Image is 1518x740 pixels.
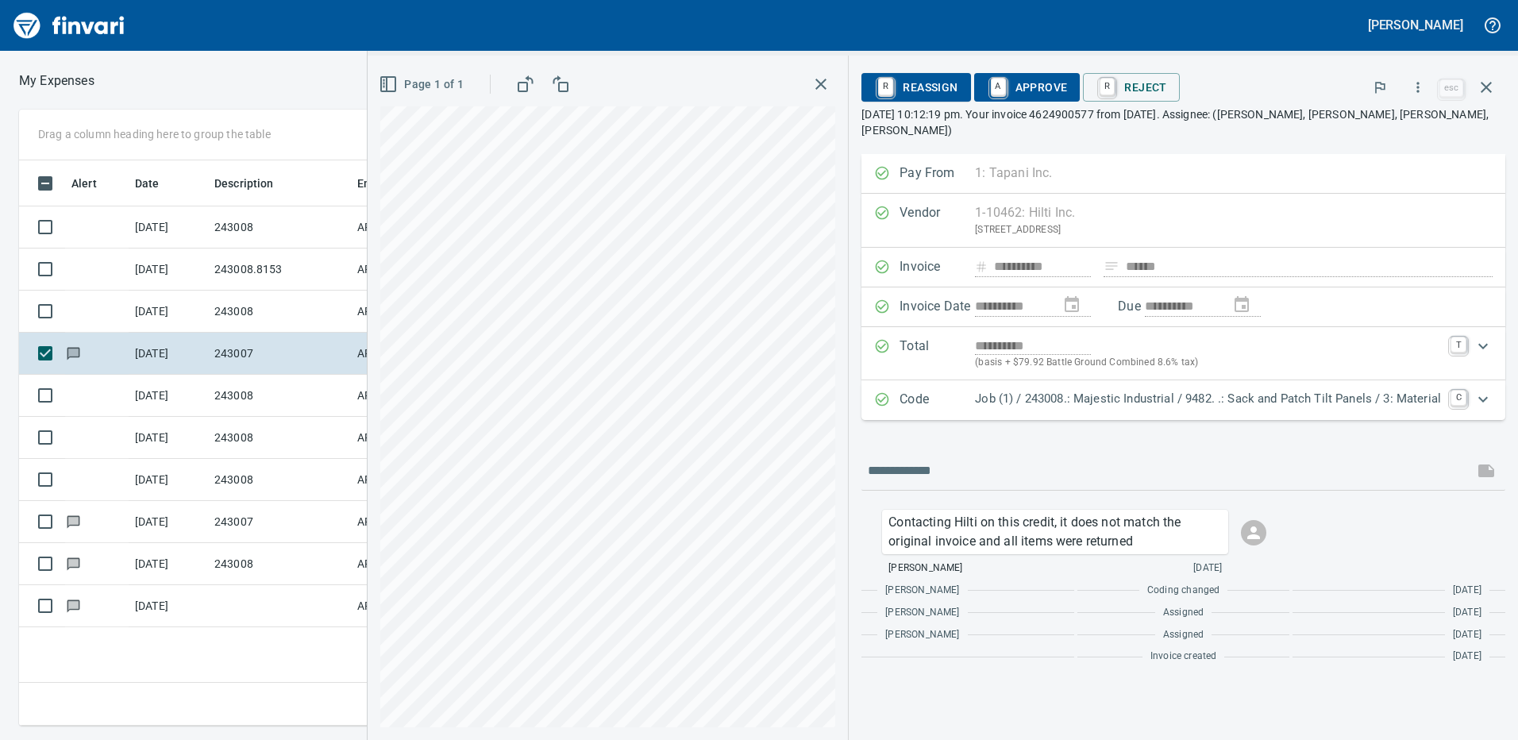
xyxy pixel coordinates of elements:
button: RReassign [861,73,970,102]
td: [DATE] [129,291,208,333]
p: [DATE] 10:12:19 pm. Your invoice 4624900577 from [DATE]. Assignee: ([PERSON_NAME], [PERSON_NAME],... [861,106,1505,138]
td: AP Invoices [351,417,470,459]
span: Description [214,174,274,193]
td: 243008 [208,291,351,333]
td: AP Invoices [351,585,470,627]
span: Has messages [65,600,82,611]
span: Close invoice [1435,68,1505,106]
nav: breadcrumb [19,71,94,91]
p: Code [900,390,975,410]
a: R [1100,78,1115,95]
span: [DATE] [1453,649,1481,665]
button: RReject [1083,73,1179,102]
a: R [878,78,893,95]
span: Employee [357,174,408,193]
a: C [1451,390,1466,406]
span: [PERSON_NAME] [885,605,959,621]
p: My Expenses [19,71,94,91]
td: AP Invoices [351,333,470,375]
span: Invoice created [1150,649,1217,665]
td: 243008 [208,459,351,501]
button: Page 1 of 1 [376,70,470,99]
span: Coding changed [1147,583,1219,599]
td: 243008 [208,417,351,459]
td: [DATE] [129,543,208,585]
span: Assigned [1163,627,1204,643]
td: [DATE] [129,459,208,501]
td: AP Invoices [351,291,470,333]
span: Alert [71,174,118,193]
span: Approve [987,74,1068,101]
td: AP Invoices [351,249,470,291]
p: Job (1) / 243008.: Majestic Industrial / 9482. .: Sack and Patch Tilt Panels / 3: Material [975,390,1441,408]
a: esc [1439,79,1463,97]
td: [DATE] [129,333,208,375]
td: 243008 [208,543,351,585]
span: [PERSON_NAME] [885,583,959,599]
td: [DATE] [129,501,208,543]
td: AP Invoices [351,501,470,543]
span: Page 1 of 1 [382,75,464,94]
td: AP Invoices [351,375,470,417]
td: AP Invoices [351,459,470,501]
p: Total [900,337,975,371]
td: 243007 [208,333,351,375]
span: Assigned [1163,605,1204,621]
p: (basis + $79.92 Battle Ground Combined 8.6% tax) [975,355,1441,371]
h5: [PERSON_NAME] [1368,17,1463,33]
div: Expand [861,380,1505,420]
p: Drag a column heading here to group the table [38,126,271,142]
button: AApprove [974,73,1081,102]
button: More [1400,70,1435,105]
a: T [1451,337,1466,353]
span: [DATE] [1193,561,1222,576]
span: [DATE] [1453,627,1481,643]
span: [DATE] [1453,605,1481,621]
span: Employee [357,174,429,193]
span: [PERSON_NAME] [888,561,962,576]
span: Reassign [874,74,957,101]
span: Date [135,174,160,193]
td: AP Invoices [351,206,470,249]
td: [DATE] [129,375,208,417]
span: Has messages [65,516,82,526]
span: Date [135,174,180,193]
span: Description [214,174,295,193]
span: Alert [71,174,97,193]
div: Expand [861,327,1505,380]
p: Contacting Hilti on this credit, it does not match the original invoice and all items were returned [888,513,1222,551]
button: Flag [1362,70,1397,105]
td: 243008 [208,375,351,417]
span: This records your message into the invoice and notifies anyone mentioned [1467,452,1505,490]
span: Reject [1096,74,1166,101]
td: [DATE] [129,206,208,249]
td: [DATE] [129,585,208,627]
a: A [991,78,1006,95]
span: Has messages [65,348,82,358]
span: Has messages [65,558,82,568]
td: 243008 [208,206,351,249]
td: AP Invoices [351,543,470,585]
img: Finvari [10,6,129,44]
span: [DATE] [1453,583,1481,599]
td: 243008.8153 [208,249,351,291]
button: [PERSON_NAME] [1364,13,1467,37]
td: 243007 [208,501,351,543]
td: [DATE] [129,417,208,459]
td: [DATE] [129,249,208,291]
span: [PERSON_NAME] [885,627,959,643]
